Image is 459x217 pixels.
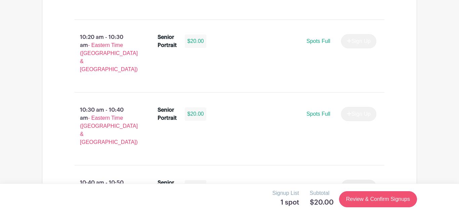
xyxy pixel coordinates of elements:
[273,199,299,207] h5: 1 spot
[310,189,334,197] p: Subtotal
[339,191,417,207] a: Review & Confirm Signups
[80,42,138,72] span: - Eastern Time ([GEOGRAPHIC_DATA] & [GEOGRAPHIC_DATA])
[185,180,207,194] div: $20.00
[306,38,330,44] span: Spots Full
[158,106,177,122] div: Senior Portrait
[64,103,147,149] p: 10:30 am - 10:40 am
[185,107,207,121] div: $20.00
[80,115,138,145] span: - Eastern Time ([GEOGRAPHIC_DATA] & [GEOGRAPHIC_DATA])
[185,35,207,48] div: $20.00
[158,179,177,195] div: Senior Portrait
[273,189,299,197] p: Signup List
[64,31,147,76] p: 10:20 am - 10:30 am
[158,33,177,49] div: Senior Portrait
[310,199,334,207] h5: $20.00
[306,111,330,117] span: Spots Full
